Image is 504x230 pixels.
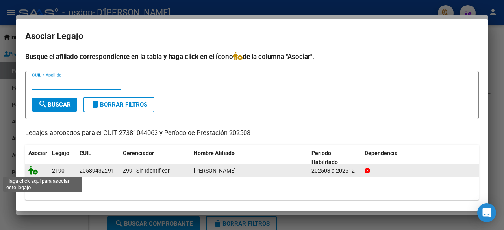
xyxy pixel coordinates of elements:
[32,98,77,112] button: Buscar
[25,180,479,200] div: 1 registros
[25,29,479,44] h2: Asociar Legajo
[83,97,154,112] button: Borrar Filtros
[123,167,170,174] span: Z99 - Sin Identificar
[91,99,100,109] mat-icon: delete
[311,166,358,175] div: 202503 a 202512
[80,150,91,156] span: CUIL
[38,99,48,109] mat-icon: search
[194,167,236,174] span: SOZONIK JOAQUIN
[120,145,191,171] datatable-header-cell: Gerenciador
[25,129,479,138] p: Legajos aprobados para el CUIT 27381044063 y Período de Prestación 202508
[52,150,69,156] span: Legajo
[80,166,114,175] div: 20589432291
[28,150,47,156] span: Asociar
[25,145,49,171] datatable-header-cell: Asociar
[311,150,338,165] span: Periodo Habilitado
[123,150,154,156] span: Gerenciador
[361,145,479,171] datatable-header-cell: Dependencia
[91,101,147,108] span: Borrar Filtros
[76,145,120,171] datatable-header-cell: CUIL
[25,52,479,62] h4: Busque el afiliado correspondiente en la tabla y haga click en el ícono de la columna "Asociar".
[49,145,76,171] datatable-header-cell: Legajo
[477,203,496,222] div: Open Intercom Messenger
[191,145,308,171] datatable-header-cell: Nombre Afiliado
[38,101,71,108] span: Buscar
[365,150,398,156] span: Dependencia
[308,145,361,171] datatable-header-cell: Periodo Habilitado
[52,167,65,174] span: 2190
[194,150,235,156] span: Nombre Afiliado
